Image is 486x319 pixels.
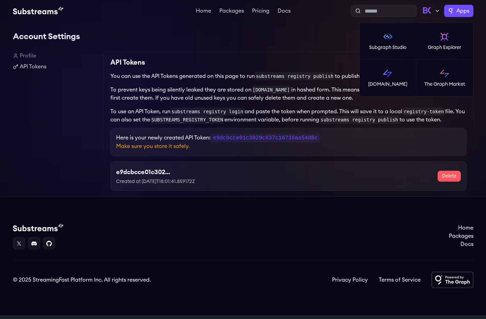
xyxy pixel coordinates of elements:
p: Graph Explorer [428,44,461,51]
p: You can use the API Tokens generated on this page to run to publish packages on [110,72,467,80]
img: The Graph logo [448,8,454,14]
p: To use an API Token, run and paste the token when prompted. This will save it to a local file. Yo... [110,107,467,124]
h3: e9dcbcce01c3029c637c16736aa54d8c [116,167,172,177]
img: Substream's logo [13,7,63,15]
a: Home [194,8,213,15]
p: Subgraph Studio [369,44,406,51]
img: Subgraph Studio logo [382,31,393,42]
p: The Graph Market [424,81,465,88]
a: API Tokens [13,63,98,71]
code: e9dcbcce01c3029c637c16736aa54d8c [210,134,320,142]
a: Pricing [251,8,271,15]
code: SUBSTREAMS_REGISTRY_TOKEN [150,116,225,124]
button: Delete [438,171,461,182]
div: © 2025 StreamingFast Platform Inc. All rights reserved. [13,276,151,284]
img: Graph Explorer logo [439,31,450,42]
a: Docs [276,8,292,15]
a: Packages [218,8,245,15]
a: Subgraph Studio [360,23,417,60]
a: Privacy Policy [332,276,368,284]
img: Substreams logo [382,68,393,79]
img: Substream's logo [13,224,63,232]
a: The Graph Market [416,60,473,96]
p: To prevent keys being silently leaked they are stored on in hashed form. This means you can only ... [110,86,467,102]
a: [DOMAIN_NAME] [360,60,417,96]
code: substreams registry publish [255,72,335,80]
p: Created at [DATE]T18:01:41.859172Z [116,178,228,185]
p: [DOMAIN_NAME] [368,81,407,88]
a: Docs [449,240,473,248]
h2: API Tokens [110,57,145,68]
a: Profile [13,52,98,60]
p: Here is your newly created API Token: [116,134,461,142]
code: substreams registry login [170,107,245,116]
a: Graph Explorer [416,23,473,60]
a: Home [449,224,473,232]
code: [DOMAIN_NAME] [251,86,292,94]
a: Terms of Service [379,276,421,284]
h1: Account Settings [13,30,473,44]
a: Packages [449,232,473,240]
img: The Graph Market logo [439,68,450,79]
code: substreams registry publish [319,116,399,124]
img: Powered by The Graph [432,272,473,288]
code: registry-token [402,107,445,116]
p: Make sure you store it safely. [116,142,461,150]
img: Profile [421,5,433,17]
span: Apps [456,7,469,15]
